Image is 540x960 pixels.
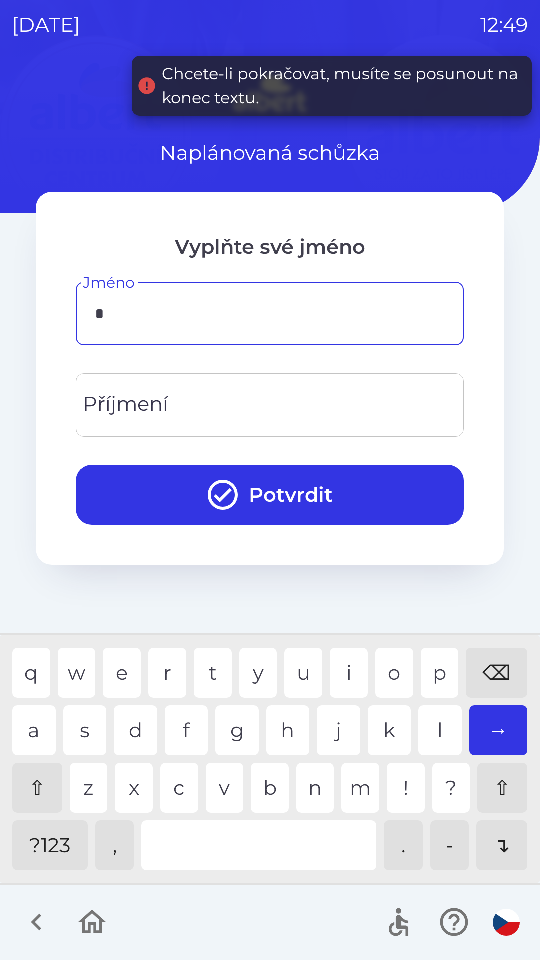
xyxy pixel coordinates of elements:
p: 12:49 [480,10,528,40]
p: [DATE] [12,10,80,40]
label: Jméno [83,272,135,293]
img: Logo [36,70,504,118]
p: Naplánovaná schůzka [160,138,380,168]
button: Potvrdit [76,465,464,525]
div: Chcete-li pokračovat, musíte se posunout na konec textu. [162,62,522,110]
p: Vyplňte své jméno [76,232,464,262]
img: cs flag [493,909,520,936]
